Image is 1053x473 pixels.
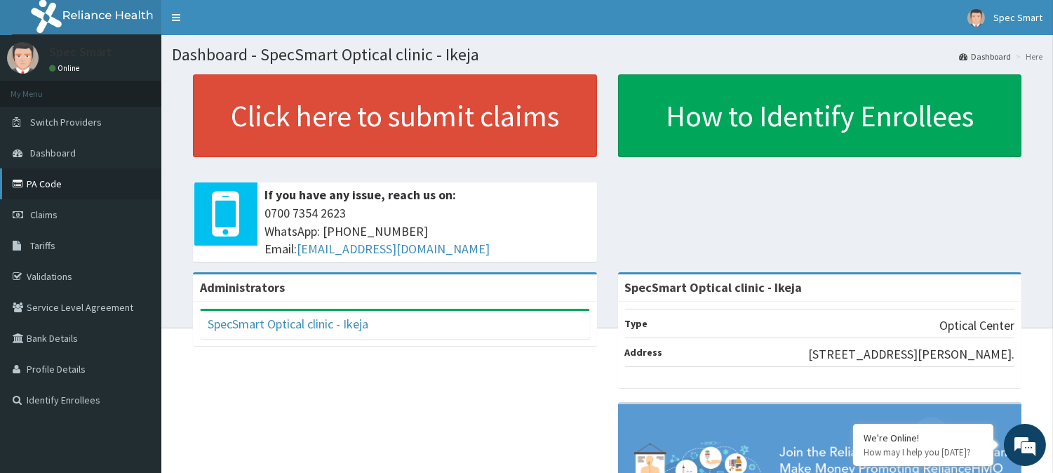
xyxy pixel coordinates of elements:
a: How to Identify Enrollees [618,74,1022,157]
h1: Dashboard - SpecSmart Optical clinic - Ikeja [172,46,1042,64]
p: Spec Smart [49,46,112,58]
img: d_794563401_company_1708531726252_794563401 [26,70,57,105]
textarea: Type your message and hit 'Enter' [7,320,267,369]
span: Switch Providers [30,116,102,128]
b: Address [625,346,663,359]
b: If you have any issue, reach us on: [264,187,456,203]
strong: SpecSmart Optical clinic - Ikeja [625,279,803,295]
a: [EMAIL_ADDRESS][DOMAIN_NAME] [297,241,490,257]
div: We're Online! [864,432,983,444]
b: Type [625,317,648,330]
a: Dashboard [959,51,1011,62]
p: Optical Center [939,317,1014,335]
a: Online [49,63,83,73]
div: Chat with us now [73,79,236,97]
li: Here [1012,51,1042,62]
p: [STREET_ADDRESS][PERSON_NAME]. [808,345,1014,364]
img: User Image [967,9,985,27]
span: Dashboard [30,147,76,159]
span: Tariffs [30,239,55,252]
a: SpecSmart Optical clinic - Ikeja [208,316,368,332]
img: User Image [7,42,39,74]
span: Spec Smart [993,11,1042,24]
div: Minimize live chat window [230,7,264,41]
span: 0700 7354 2623 WhatsApp: [PHONE_NUMBER] Email: [264,204,590,258]
span: Claims [30,208,58,221]
a: Click here to submit claims [193,74,597,157]
span: We're online! [81,145,194,287]
p: How may I help you today? [864,446,983,458]
b: Administrators [200,279,285,295]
